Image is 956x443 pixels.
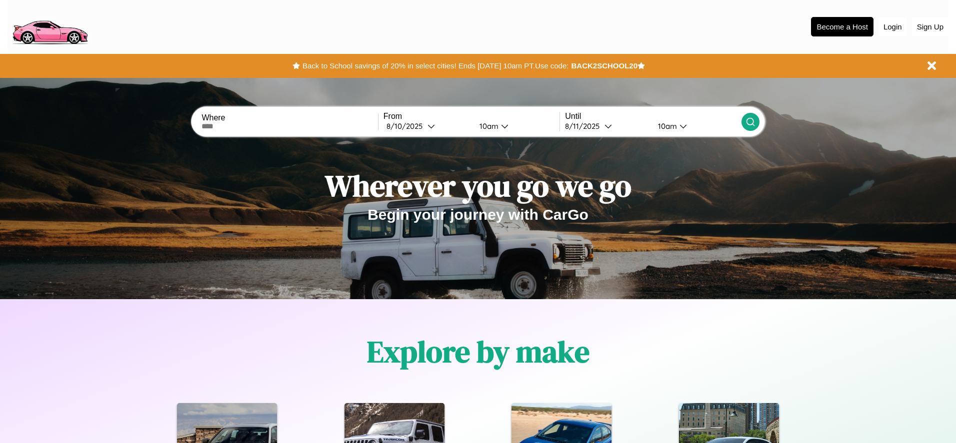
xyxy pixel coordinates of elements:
div: 8 / 11 / 2025 [565,121,604,131]
div: 10am [474,121,501,131]
label: Where [201,113,377,122]
label: From [383,112,559,121]
button: Become a Host [811,17,873,36]
b: BACK2SCHOOL20 [571,61,637,70]
img: logo [7,5,92,47]
button: Login [878,17,907,36]
button: 10am [650,121,741,131]
h1: Explore by make [367,331,589,372]
button: 8/10/2025 [383,121,471,131]
button: 10am [471,121,559,131]
div: 8 / 10 / 2025 [386,121,427,131]
button: Sign Up [912,17,948,36]
label: Until [565,112,741,121]
button: Back to School savings of 20% in select cities! Ends [DATE] 10am PT.Use code: [300,59,571,73]
div: 10am [653,121,679,131]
